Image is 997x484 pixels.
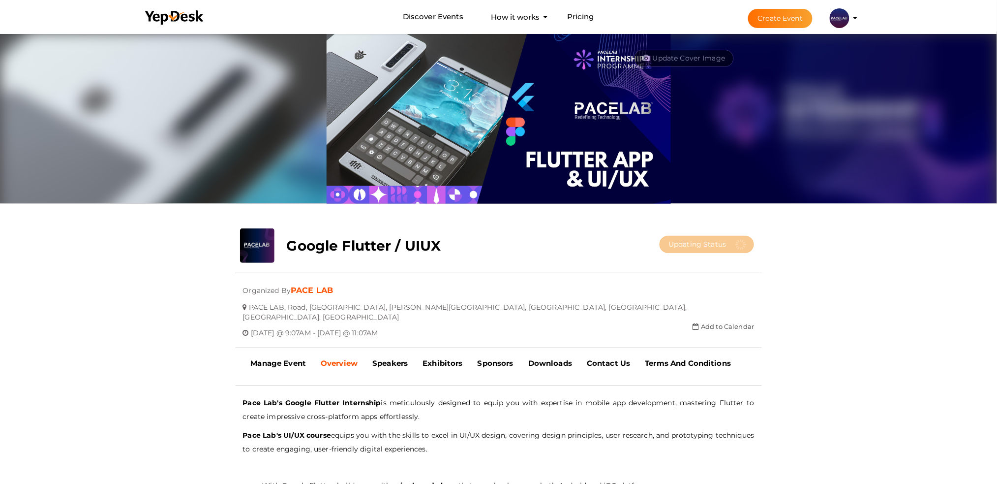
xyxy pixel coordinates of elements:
[693,323,754,330] a: Add to Calendar
[415,351,470,376] a: Exhibitors
[243,295,687,322] span: PACE LAB, Road, [GEOGRAPHIC_DATA], [PERSON_NAME][GEOGRAPHIC_DATA], [GEOGRAPHIC_DATA], [GEOGRAPHIC...
[321,358,358,368] b: Overview
[478,358,514,368] b: Sponsors
[327,32,671,204] img: R8LH7TVB_normal.jpeg
[488,8,543,26] button: How it works
[243,431,332,440] b: Pace Lab's UI/UX course
[830,8,849,28] img: ACg8ocL0kAMv6lbQGkAvZffMI2AGMQOEcunBVH5P4FVoqBXGP4BOzjY=s100
[251,321,378,337] span: [DATE] @ 9:07AM - [DATE] @ 11:07AM
[287,237,441,254] b: Google Flutter / UIUX
[313,351,365,376] a: Overview
[470,351,521,376] a: Sponsors
[403,8,463,26] a: Discover Events
[365,351,415,376] a: Speakers
[423,358,462,368] b: Exhibitors
[243,428,755,474] p: equips you with the skills to excel in UI/UX design, covering design principles, user research, a...
[243,279,291,295] span: Organized By
[567,8,594,26] a: Pricing
[521,351,579,376] a: Downloads
[243,398,381,407] b: Pace Lab's Google Flutter Internship
[748,9,813,28] button: Create Event
[251,358,306,368] b: Manage Event
[634,50,734,67] button: Update Cover Image
[291,286,333,295] a: PACE LAB
[587,358,630,368] b: Contact Us
[668,240,726,249] span: Updating Status
[660,236,754,253] button: Updating Status
[243,396,755,423] p: is meticulously designed to equip you with expertise in mobile app development, mastering Flutter...
[528,358,572,368] b: Downloads
[372,358,408,368] b: Speakers
[645,358,731,368] b: Terms And Conditions
[638,351,739,376] a: Terms And Conditions
[579,351,637,376] a: Contact Us
[243,351,314,376] a: Manage Event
